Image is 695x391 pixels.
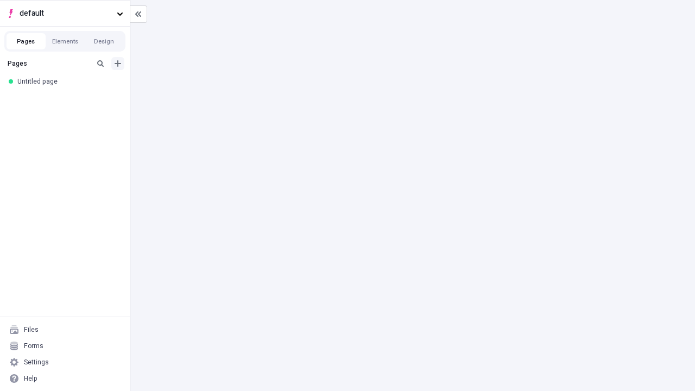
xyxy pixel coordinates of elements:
[7,33,46,49] button: Pages
[24,342,43,350] div: Forms
[20,8,112,20] span: default
[24,374,37,383] div: Help
[24,325,39,334] div: Files
[46,33,85,49] button: Elements
[8,59,90,68] div: Pages
[111,57,124,70] button: Add new
[24,358,49,367] div: Settings
[85,33,124,49] button: Design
